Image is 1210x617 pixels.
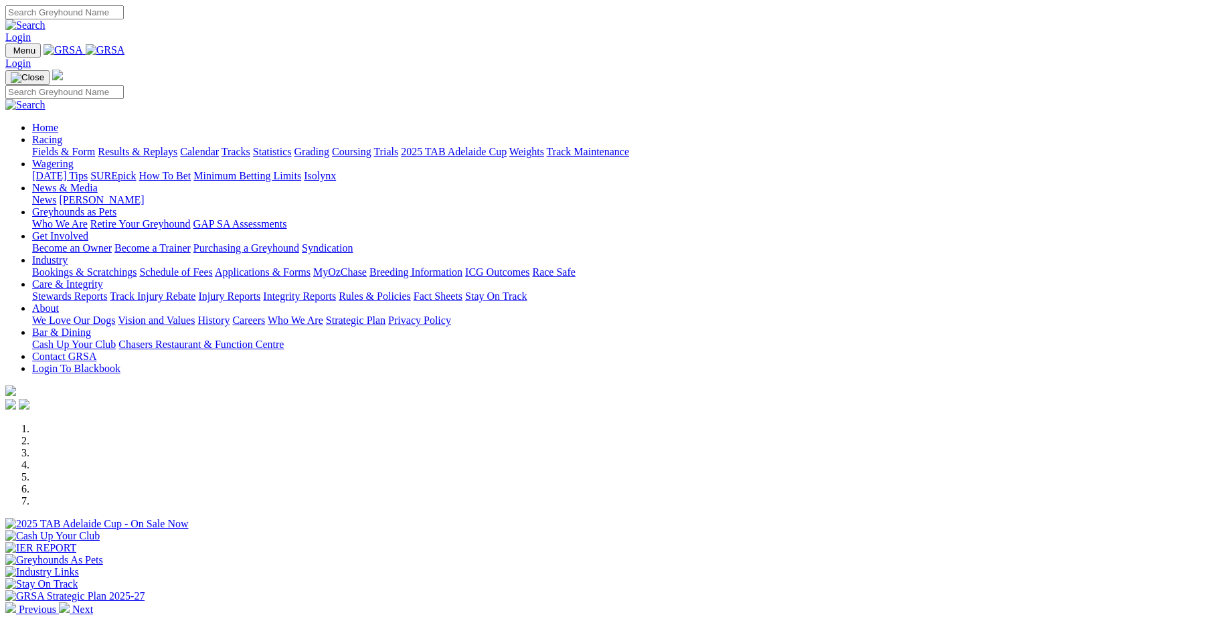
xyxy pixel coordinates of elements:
a: Contact GRSA [32,351,96,362]
a: Vision and Values [118,315,195,326]
a: Next [59,604,93,615]
img: logo-grsa-white.png [5,385,16,396]
input: Search [5,85,124,99]
img: GRSA [86,44,125,56]
a: Track Maintenance [547,146,629,157]
a: Calendar [180,146,219,157]
a: Who We Are [32,218,88,230]
div: Bar & Dining [32,339,1205,351]
a: Login [5,58,31,69]
a: Grading [294,146,329,157]
img: 2025 TAB Adelaide Cup - On Sale Now [5,518,189,530]
a: News & Media [32,182,98,193]
input: Search [5,5,124,19]
a: Track Injury Rebate [110,290,195,302]
a: Retire Your Greyhound [90,218,191,230]
a: Rules & Policies [339,290,411,302]
a: [PERSON_NAME] [59,194,144,205]
a: Care & Integrity [32,278,103,290]
a: Racing [32,134,62,145]
div: About [32,315,1205,327]
a: Fact Sheets [414,290,462,302]
a: Greyhounds as Pets [32,206,116,217]
div: News & Media [32,194,1205,206]
a: MyOzChase [313,266,367,278]
a: Become a Trainer [114,242,191,254]
a: Bookings & Scratchings [32,266,137,278]
img: IER REPORT [5,542,76,554]
a: Breeding Information [369,266,462,278]
a: 2025 TAB Adelaide Cup [401,146,507,157]
span: Next [72,604,93,615]
img: GRSA Strategic Plan 2025-27 [5,590,145,602]
a: Bar & Dining [32,327,91,338]
a: [DATE] Tips [32,170,88,181]
span: Previous [19,604,56,615]
a: Weights [509,146,544,157]
img: Industry Links [5,566,79,578]
a: GAP SA Assessments [193,218,287,230]
a: Fields & Form [32,146,95,157]
img: chevron-right-pager-white.svg [59,602,70,613]
img: Search [5,99,46,111]
a: Get Involved [32,230,88,242]
a: Careers [232,315,265,326]
img: logo-grsa-white.png [52,70,63,80]
a: Statistics [253,146,292,157]
a: Applications & Forms [215,266,311,278]
img: chevron-left-pager-white.svg [5,602,16,613]
div: Greyhounds as Pets [32,218,1205,230]
a: Login [5,31,31,43]
img: Search [5,19,46,31]
a: Race Safe [532,266,575,278]
a: Integrity Reports [263,290,336,302]
a: History [197,315,230,326]
a: Syndication [302,242,353,254]
button: Toggle navigation [5,70,50,85]
a: Trials [373,146,398,157]
a: Purchasing a Greyhound [193,242,299,254]
div: Racing [32,146,1205,158]
a: Minimum Betting Limits [193,170,301,181]
div: Industry [32,266,1205,278]
img: GRSA [44,44,83,56]
a: Isolynx [304,170,336,181]
a: Stay On Track [465,290,527,302]
a: Chasers Restaurant & Function Centre [118,339,284,350]
a: We Love Our Dogs [32,315,115,326]
a: Industry [32,254,68,266]
a: ICG Outcomes [465,266,529,278]
a: SUREpick [90,170,136,181]
span: Menu [13,46,35,56]
a: Coursing [332,146,371,157]
a: How To Bet [139,170,191,181]
img: Close [11,72,44,83]
a: Results & Replays [98,146,177,157]
a: Login To Blackbook [32,363,120,374]
a: Schedule of Fees [139,266,212,278]
img: Cash Up Your Club [5,530,100,542]
img: twitter.svg [19,399,29,410]
a: Who We Are [268,315,323,326]
img: facebook.svg [5,399,16,410]
a: About [32,302,59,314]
a: Strategic Plan [326,315,385,326]
div: Get Involved [32,242,1205,254]
img: Stay On Track [5,578,78,590]
a: Stewards Reports [32,290,107,302]
a: Injury Reports [198,290,260,302]
a: Wagering [32,158,74,169]
div: Care & Integrity [32,290,1205,302]
a: Become an Owner [32,242,112,254]
a: Privacy Policy [388,315,451,326]
img: Greyhounds As Pets [5,554,103,566]
a: Previous [5,604,59,615]
div: Wagering [32,170,1205,182]
a: Home [32,122,58,133]
button: Toggle navigation [5,43,41,58]
a: News [32,194,56,205]
a: Cash Up Your Club [32,339,116,350]
a: Tracks [222,146,250,157]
